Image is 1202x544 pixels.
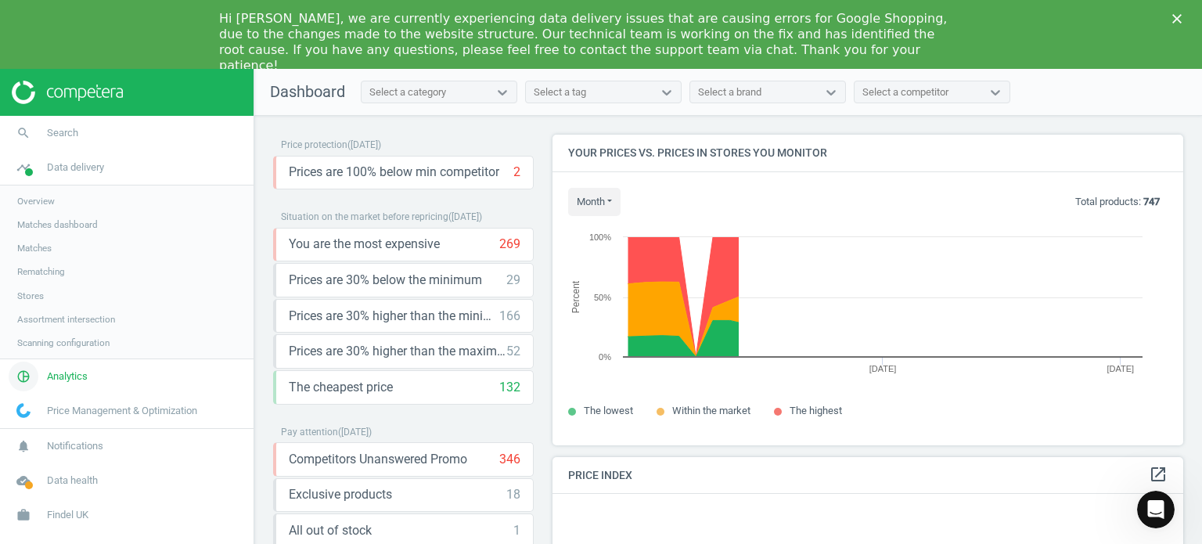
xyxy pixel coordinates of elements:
[289,236,440,253] span: You are the most expensive
[17,195,55,207] span: Overview
[513,164,520,181] div: 2
[289,164,499,181] span: Prices are 100% below min competitor
[499,379,520,396] div: 132
[281,427,338,438] span: Pay attention
[47,160,104,175] span: Data delivery
[506,343,520,360] div: 52
[594,293,611,302] text: 50%
[1172,14,1188,23] div: Close
[1149,465,1168,485] a: open_in_new
[9,153,38,182] i: timeline
[552,457,1183,494] h4: Price Index
[219,11,958,74] div: Hi [PERSON_NAME], we are currently experiencing data delivery issues that are causing errors for ...
[1149,465,1168,484] i: open_in_new
[338,427,372,438] span: ( [DATE] )
[289,451,467,468] span: Competitors Unanswered Promo
[289,522,372,539] span: All out of stock
[9,500,38,530] i: work
[281,139,347,150] span: Price protection
[17,242,52,254] span: Matches
[9,431,38,461] i: notifications
[281,211,448,222] span: Situation on the market before repricing
[289,272,482,289] span: Prices are 30% below the minimum
[862,85,948,99] div: Select a competitor
[698,85,761,99] div: Select a brand
[17,337,110,349] span: Scanning configuration
[599,352,611,362] text: 0%
[552,135,1183,171] h4: Your prices vs. prices in stores you monitor
[869,364,897,373] tspan: [DATE]
[506,272,520,289] div: 29
[1137,491,1175,528] iframe: Intercom live chat
[513,522,520,539] div: 1
[790,405,842,416] span: The highest
[47,508,88,522] span: Findel UK
[289,486,392,503] span: Exclusive products
[499,308,520,325] div: 166
[568,188,621,216] button: month
[17,313,115,326] span: Assortment intersection
[448,211,482,222] span: ( [DATE] )
[47,126,78,140] span: Search
[1107,364,1134,373] tspan: [DATE]
[270,82,345,101] span: Dashboard
[12,81,123,104] img: ajHJNr6hYgQAAAAASUVORK5CYII=
[499,451,520,468] div: 346
[47,404,197,418] span: Price Management & Optimization
[289,379,393,396] span: The cheapest price
[1143,196,1160,207] b: 747
[672,405,750,416] span: Within the market
[534,85,586,99] div: Select a tag
[570,280,581,313] tspan: Percent
[369,85,446,99] div: Select a category
[16,403,31,418] img: wGWNvw8QSZomAAAAABJRU5ErkJggg==
[47,369,88,384] span: Analytics
[9,466,38,495] i: cloud_done
[589,232,611,242] text: 100%
[506,486,520,503] div: 18
[347,139,381,150] span: ( [DATE] )
[17,290,44,302] span: Stores
[1075,195,1160,209] p: Total products:
[289,343,506,360] span: Prices are 30% higher than the maximal
[9,118,38,148] i: search
[47,439,103,453] span: Notifications
[499,236,520,253] div: 269
[289,308,499,325] span: Prices are 30% higher than the minimum
[47,474,98,488] span: Data health
[17,218,98,231] span: Matches dashboard
[584,405,633,416] span: The lowest
[17,265,65,278] span: Rematching
[9,362,38,391] i: pie_chart_outlined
